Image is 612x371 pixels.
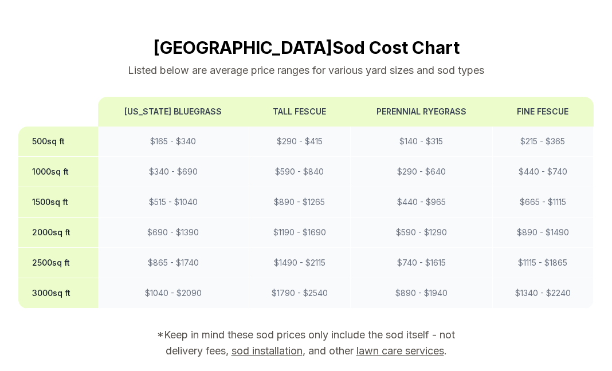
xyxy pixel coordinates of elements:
[249,278,351,309] td: $ 1790 - $ 2540
[98,248,249,278] td: $ 865 - $ 1740
[18,62,594,78] p: Listed below are average price ranges for various yard sizes and sod types
[492,218,593,248] td: $ 890 - $ 1490
[492,278,593,309] td: $ 1340 - $ 2240
[249,127,351,157] td: $ 290 - $ 415
[249,218,351,248] td: $ 1190 - $ 1690
[351,97,493,127] th: Perennial Ryegrass
[351,218,493,248] td: $ 590 - $ 1290
[232,345,303,357] a: sod installation
[141,327,471,359] p: *Keep in mind these sod prices only include the sod itself - not delivery fees, , and other .
[249,97,351,127] th: Tall Fescue
[18,218,98,248] th: 2000 sq ft
[492,97,593,127] th: Fine Fescue
[492,157,593,187] td: $ 440 - $ 740
[356,345,444,357] a: lawn care services
[249,157,351,187] td: $ 590 - $ 840
[249,187,351,218] td: $ 890 - $ 1265
[18,37,594,58] h2: [GEOGRAPHIC_DATA] Sod Cost Chart
[492,127,593,157] td: $ 215 - $ 365
[98,157,249,187] td: $ 340 - $ 690
[98,187,249,218] td: $ 515 - $ 1040
[18,157,98,187] th: 1000 sq ft
[351,127,493,157] td: $ 140 - $ 315
[351,278,493,309] td: $ 890 - $ 1940
[18,187,98,218] th: 1500 sq ft
[98,127,249,157] td: $ 165 - $ 340
[351,187,493,218] td: $ 440 - $ 965
[249,248,351,278] td: $ 1490 - $ 2115
[18,127,98,157] th: 500 sq ft
[18,248,98,278] th: 2500 sq ft
[351,157,493,187] td: $ 290 - $ 640
[492,248,593,278] td: $ 1115 - $ 1865
[98,97,249,127] th: [US_STATE] Bluegrass
[98,218,249,248] td: $ 690 - $ 1390
[492,187,593,218] td: $ 665 - $ 1115
[18,278,98,309] th: 3000 sq ft
[98,278,249,309] td: $ 1040 - $ 2090
[351,248,493,278] td: $ 740 - $ 1615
